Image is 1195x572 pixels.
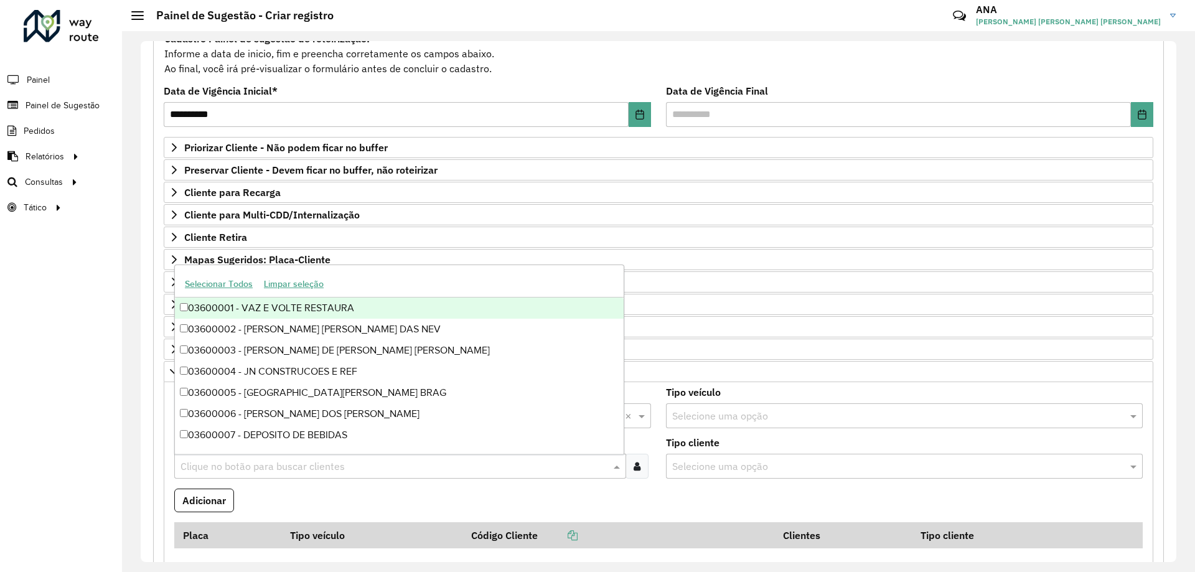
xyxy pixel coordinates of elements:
[164,227,1153,248] a: Cliente Retira
[24,124,55,138] span: Pedidos
[184,187,281,197] span: Cliente para Recarga
[184,255,330,265] span: Mapas Sugeridos: Placa-Cliente
[666,385,721,400] label: Tipo veículo
[666,83,768,98] label: Data de Vigência Final
[144,9,334,22] h2: Painel de Sugestão - Criar registro
[976,4,1161,16] h3: ANA
[282,522,463,548] th: Tipo veículo
[164,316,1153,337] a: Rota Noturna/Vespertina
[164,271,1153,293] a: Restrições FF: ACT
[175,361,624,382] div: 03600004 - JN CONSTRUCOES E REF
[175,446,624,467] div: 03600008 - [PERSON_NAME]
[175,340,624,361] div: 03600003 - [PERSON_NAME] DE [PERSON_NAME] [PERSON_NAME]
[175,298,624,319] div: 03600001 - VAZ E VOLTE RESTAURA
[164,294,1153,315] a: Restrições Spot: Forma de Pagamento e Perfil de Descarga/Entrega
[164,204,1153,225] a: Cliente para Multi-CDD/Internalização
[184,210,360,220] span: Cliente para Multi-CDD/Internalização
[24,201,47,214] span: Tático
[538,529,578,542] a: Copiar
[666,435,719,450] label: Tipo cliente
[27,73,50,87] span: Painel
[25,176,63,189] span: Consultas
[164,83,278,98] label: Data de Vigência Inicial
[164,30,1153,77] div: Informe a data de inicio, fim e preencha corretamente os campos abaixo. Ao final, você irá pré-vi...
[175,403,624,424] div: 03600006 - [PERSON_NAME] DOS [PERSON_NAME]
[1131,102,1153,127] button: Choose Date
[629,102,651,127] button: Choose Date
[184,165,438,175] span: Preservar Cliente - Devem ficar no buffer, não roteirizar
[175,424,624,446] div: 03600007 - DEPOSITO DE BEBIDAS
[258,274,329,294] button: Limpar seleção
[179,274,258,294] button: Selecionar Todos
[774,522,912,548] th: Clientes
[463,522,775,548] th: Código Cliente
[184,143,388,152] span: Priorizar Cliente - Não podem ficar no buffer
[164,249,1153,270] a: Mapas Sugeridos: Placa-Cliente
[175,319,624,340] div: 03600002 - [PERSON_NAME] [PERSON_NAME] DAS NEV
[164,182,1153,203] a: Cliente para Recarga
[26,99,100,112] span: Painel de Sugestão
[164,137,1153,158] a: Priorizar Cliente - Não podem ficar no buffer
[976,16,1161,27] span: [PERSON_NAME] [PERSON_NAME] [PERSON_NAME]
[26,150,64,163] span: Relatórios
[174,489,234,512] button: Adicionar
[174,265,624,454] ng-dropdown-panel: Options list
[912,522,1090,548] th: Tipo cliente
[164,339,1153,360] a: Orientações Rota Vespertina Janela de horário extraordinária
[164,159,1153,181] a: Preservar Cliente - Devem ficar no buffer, não roteirizar
[175,382,624,403] div: 03600005 - [GEOGRAPHIC_DATA][PERSON_NAME] BRAG
[946,2,973,29] a: Contato Rápido
[174,522,282,548] th: Placa
[184,232,247,242] span: Cliente Retira
[164,361,1153,382] a: Pre-Roteirização AS / Orientações
[164,32,370,45] strong: Cadastro Painel de sugestão de roteirização:
[625,408,635,423] span: Clear all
